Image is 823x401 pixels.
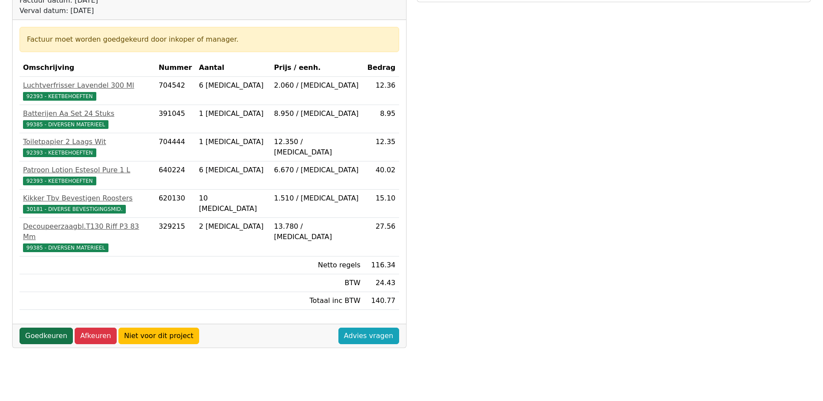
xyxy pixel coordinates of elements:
[23,108,152,119] div: Batterijen Aa Set 24 Stuks
[199,221,267,232] div: 2 [MEDICAL_DATA]
[23,165,152,175] div: Patroon Lotion Estesol Pure 1 L
[23,148,96,157] span: 92393 - KEETBEHOEFTEN
[23,205,126,214] span: 30181 - DIVERSE BEVESTIGINGSMID.
[155,190,196,218] td: 620130
[364,218,399,256] td: 27.56
[23,221,152,242] div: Decoupeerzaagbl.T130 Riff P3 83 Mm
[199,80,267,91] div: 6 [MEDICAL_DATA]
[155,105,196,133] td: 391045
[23,80,152,91] div: Luchtverfrisser Lavendel 300 Ml
[20,328,73,344] a: Goedkeuren
[155,77,196,105] td: 704542
[199,108,267,119] div: 1 [MEDICAL_DATA]
[364,133,399,161] td: 12.35
[271,274,364,292] td: BTW
[155,218,196,256] td: 329215
[23,221,152,253] a: Decoupeerzaagbl.T130 Riff P3 83 Mm99385 - DIVERSEN MATERIEEL
[199,137,267,147] div: 1 [MEDICAL_DATA]
[364,105,399,133] td: 8.95
[155,133,196,161] td: 704444
[75,328,117,344] a: Afkeuren
[338,328,399,344] a: Advies vragen
[155,59,196,77] th: Nummer
[274,221,361,242] div: 13.780 / [MEDICAL_DATA]
[155,161,196,190] td: 640224
[274,165,361,175] div: 6.670 / [MEDICAL_DATA]
[364,256,399,274] td: 116.34
[20,59,155,77] th: Omschrijving
[23,165,152,186] a: Patroon Lotion Estesol Pure 1 L92393 - KEETBEHOEFTEN
[27,34,392,45] div: Factuur moet worden goedgekeurd door inkoper of manager.
[274,193,361,204] div: 1.510 / [MEDICAL_DATA]
[23,92,96,101] span: 92393 - KEETBEHOEFTEN
[23,193,152,214] a: Kikker Tbv Bevestigen Roosters30181 - DIVERSE BEVESTIGINGSMID.
[271,292,364,310] td: Totaal inc BTW
[274,108,361,119] div: 8.950 / [MEDICAL_DATA]
[23,243,108,252] span: 99385 - DIVERSEN MATERIEEL
[364,77,399,105] td: 12.36
[199,193,267,214] div: 10 [MEDICAL_DATA]
[118,328,199,344] a: Niet voor dit project
[23,137,152,147] div: Toiletpapier 2 Laags Wit
[364,292,399,310] td: 140.77
[364,59,399,77] th: Bedrag
[23,120,108,129] span: 99385 - DIVERSEN MATERIEEL
[23,177,96,185] span: 92393 - KEETBEHOEFTEN
[23,137,152,158] a: Toiletpapier 2 Laags Wit92393 - KEETBEHOEFTEN
[199,165,267,175] div: 6 [MEDICAL_DATA]
[23,108,152,129] a: Batterijen Aa Set 24 Stuks99385 - DIVERSEN MATERIEEL
[364,161,399,190] td: 40.02
[271,256,364,274] td: Netto regels
[196,59,271,77] th: Aantal
[20,6,272,16] div: Verval datum: [DATE]
[274,80,361,91] div: 2.060 / [MEDICAL_DATA]
[23,193,152,204] div: Kikker Tbv Bevestigen Roosters
[23,80,152,101] a: Luchtverfrisser Lavendel 300 Ml92393 - KEETBEHOEFTEN
[364,190,399,218] td: 15.10
[271,59,364,77] th: Prijs / eenh.
[364,274,399,292] td: 24.43
[274,137,361,158] div: 12.350 / [MEDICAL_DATA]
